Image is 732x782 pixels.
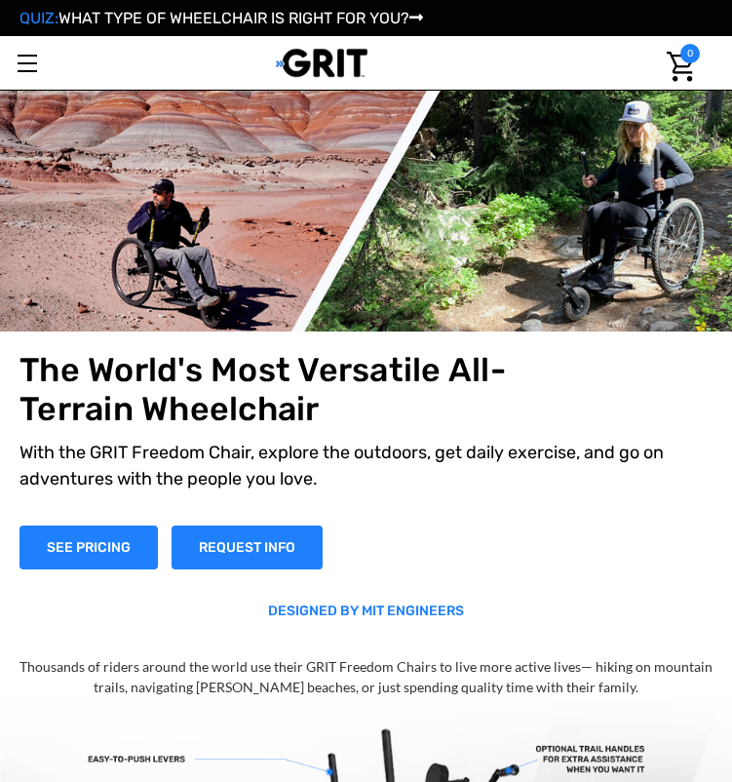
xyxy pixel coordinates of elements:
[18,62,37,64] span: Toggle menu
[655,36,700,98] a: Cart with 0 items
[19,526,158,569] a: Shop Now
[172,526,323,569] a: Slide number 1, Request Information
[19,601,713,621] p: DESIGNED BY MIT ENGINEERS
[19,9,58,27] span: QUIZ:
[276,48,368,78] img: GRIT All-Terrain Wheelchair and Mobility Equipment
[19,440,713,492] p: With the GRIT Freedom Chair, explore the outdoors, get daily exercise, and go on adventures with ...
[667,52,695,82] img: Cart
[19,9,423,27] a: QUIZ:WHAT TYPE OF WHEELCHAIR IS RIGHT FOR YOU?
[680,44,700,63] span: 0
[19,656,713,697] p: Thousands of riders around the world use their GRIT Freedom Chairs to live more active lives— hik...
[19,351,574,431] h1: The World's Most Versatile All-Terrain Wheelchair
